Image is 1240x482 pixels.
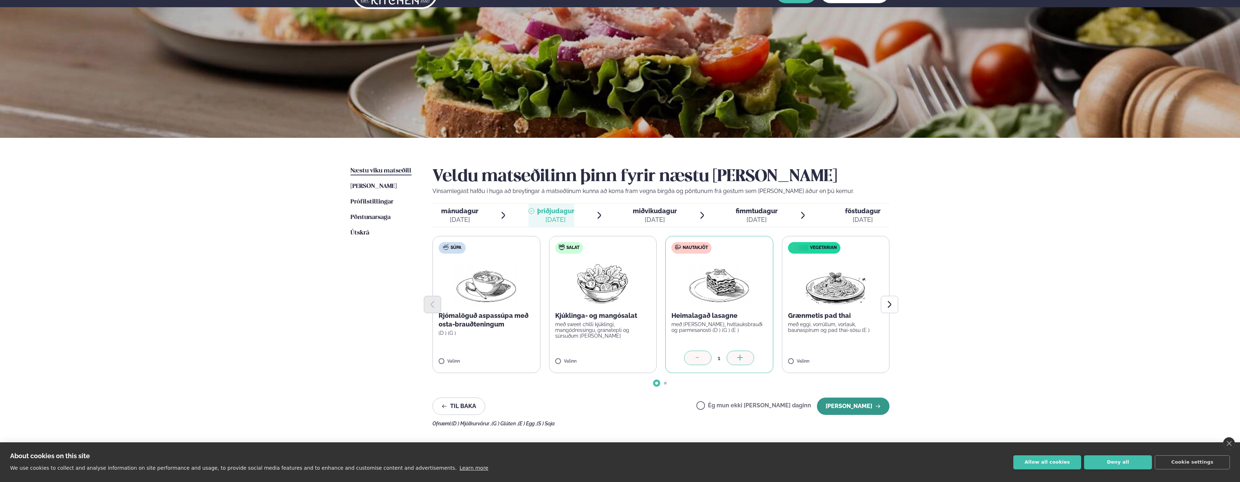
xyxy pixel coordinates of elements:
div: [DATE] [441,215,478,224]
span: (S ) Soja [537,421,555,426]
p: We use cookies to collect and analyse information on site performance and usage, to provide socia... [10,465,457,471]
span: [PERSON_NAME] [351,183,397,189]
p: með [PERSON_NAME], hvítlauksbrauði og parmesanosti (D ) (G ) (E ) [671,321,767,333]
a: Næstu viku matseðill [351,167,412,175]
h2: Veldu matseðilinn þinn fyrir næstu [PERSON_NAME] [432,167,889,187]
span: föstudagur [845,207,880,215]
a: close [1223,437,1235,450]
a: Learn more [460,465,488,471]
p: Grænmetis pad thai [788,311,884,320]
div: [DATE] [537,215,574,224]
a: Útskrá [351,229,369,237]
span: (D ) Mjólkurvörur , [452,421,492,426]
span: (E ) Egg , [518,421,537,426]
span: Nautakjöt [683,245,708,251]
button: Til baka [432,398,485,415]
span: Næstu viku matseðill [351,168,412,174]
span: þriðjudagur [537,207,574,215]
a: [PERSON_NAME] [351,182,397,191]
img: Lasagna.png [687,259,751,306]
img: Spagetti.png [804,259,867,306]
span: Prófílstillingar [351,199,393,205]
img: beef.svg [675,244,681,250]
p: (D ) (G ) [439,330,534,336]
button: Deny all [1084,455,1152,469]
p: með sweet chilli kjúklingi, mangódressingu, granatepli og súrsuðum [PERSON_NAME] [555,321,651,339]
div: 1 [712,354,727,362]
img: icon [790,245,810,251]
img: Soup.png [454,259,518,306]
p: Rjómalöguð aspassúpa með osta-brauðteningum [439,311,534,329]
p: Heimalagað lasagne [671,311,767,320]
button: Cookie settings [1155,455,1230,469]
span: Go to slide 1 [655,382,658,385]
span: Útskrá [351,230,369,236]
span: (G ) Glúten , [492,421,518,426]
span: Go to slide 2 [664,382,667,385]
p: Vinsamlegast hafðu í huga að breytingar á matseðlinum kunna að koma fram vegna birgða og pöntunum... [432,187,889,196]
button: Allow all cookies [1013,455,1081,469]
p: með eggi, vorrúllum, vorlauk, baunaspírum og pad thai-sósu (E ) [788,321,884,333]
a: Prófílstillingar [351,198,393,206]
span: Vegetarian [810,245,837,251]
div: [DATE] [845,215,880,224]
span: mánudagur [441,207,478,215]
span: Pöntunarsaga [351,214,391,220]
strong: About cookies on this site [10,452,90,460]
span: Súpa [451,245,461,251]
button: Previous slide [424,296,441,313]
div: [DATE] [633,215,677,224]
img: Salad.png [571,259,635,306]
img: soup.svg [443,244,449,250]
img: salad.svg [559,244,565,250]
button: [PERSON_NAME] [817,398,889,415]
span: fimmtudagur [736,207,778,215]
div: [DATE] [736,215,778,224]
button: Next slide [881,296,898,313]
a: Pöntunarsaga [351,213,391,222]
span: miðvikudagur [633,207,677,215]
span: Salat [566,245,579,251]
p: Kjúklinga- og mangósalat [555,311,651,320]
div: Ofnæmi: [432,421,889,426]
